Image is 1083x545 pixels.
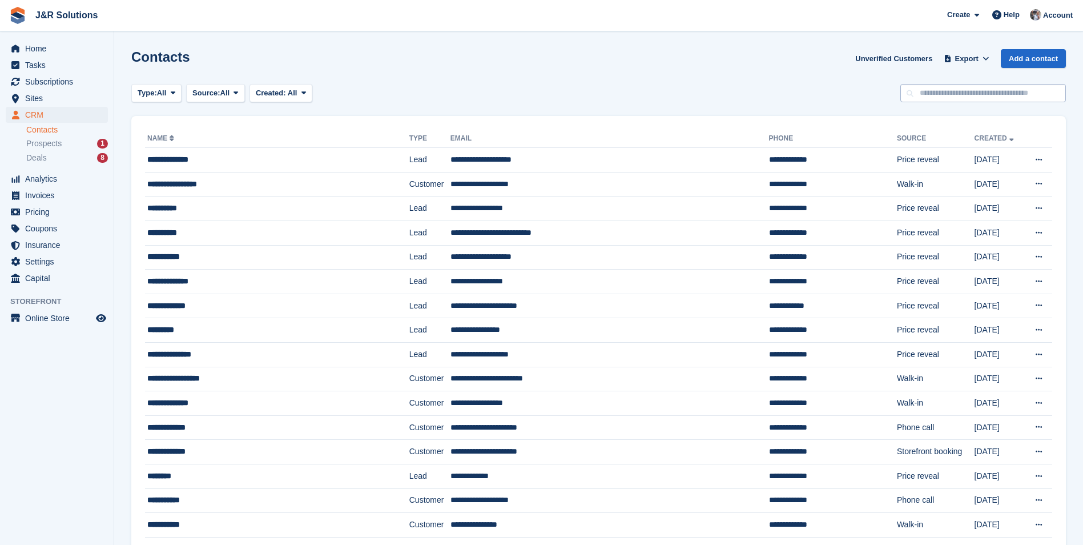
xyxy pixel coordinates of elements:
[897,197,975,221] td: Price reveal
[157,87,167,99] span: All
[897,270,975,294] td: Price reveal
[975,342,1024,367] td: [DATE]
[138,87,157,99] span: Type:
[897,513,975,538] td: Walk-in
[25,270,94,286] span: Capital
[975,415,1024,440] td: [DATE]
[975,391,1024,416] td: [DATE]
[897,130,975,148] th: Source
[450,130,769,148] th: Email
[897,391,975,416] td: Walk-in
[6,237,108,253] a: menu
[6,90,108,106] a: menu
[409,440,450,464] td: Customer
[975,245,1024,270] td: [DATE]
[897,148,975,173] td: Price reveal
[947,9,970,21] span: Create
[6,187,108,203] a: menu
[1001,49,1066,68] a: Add a contact
[25,171,94,187] span: Analytics
[220,87,230,99] span: All
[6,254,108,270] a: menu
[975,197,1024,221] td: [DATE]
[955,53,979,65] span: Export
[897,221,975,245] td: Price reveal
[409,318,450,343] td: Lead
[25,310,94,326] span: Online Store
[975,172,1024,197] td: [DATE]
[975,221,1024,245] td: [DATE]
[975,294,1024,318] td: [DATE]
[97,139,108,149] div: 1
[897,294,975,318] td: Price reveal
[26,153,47,163] span: Deals
[25,41,94,57] span: Home
[409,245,450,270] td: Lead
[409,342,450,367] td: Lead
[26,138,62,149] span: Prospects
[769,130,897,148] th: Phone
[897,172,975,197] td: Walk-in
[25,204,94,220] span: Pricing
[897,342,975,367] td: Price reveal
[25,237,94,253] span: Insurance
[288,89,297,97] span: All
[975,513,1024,538] td: [DATE]
[9,7,26,24] img: stora-icon-8386f47178a22dfd0bd8f6a31ec36ba5ce8667c1dd55bd0f319d3a0aa187defe.svg
[409,294,450,318] td: Lead
[186,84,245,103] button: Source: All
[975,464,1024,488] td: [DATE]
[25,74,94,90] span: Subscriptions
[409,391,450,416] td: Customer
[409,148,450,173] td: Lead
[6,310,108,326] a: menu
[409,221,450,245] td: Lead
[409,270,450,294] td: Lead
[897,367,975,391] td: Walk-in
[25,221,94,237] span: Coupons
[409,488,450,513] td: Customer
[26,138,108,150] a: Prospects 1
[409,197,450,221] td: Lead
[975,318,1024,343] td: [DATE]
[25,254,94,270] span: Settings
[25,187,94,203] span: Invoices
[897,488,975,513] td: Phone call
[975,270,1024,294] td: [DATE]
[97,153,108,163] div: 8
[1043,10,1073,21] span: Account
[897,245,975,270] td: Price reveal
[6,74,108,90] a: menu
[6,57,108,73] a: menu
[10,296,114,307] span: Storefront
[6,107,108,123] a: menu
[1004,9,1020,21] span: Help
[26,125,108,135] a: Contacts
[25,57,94,73] span: Tasks
[26,152,108,164] a: Deals 8
[409,172,450,197] td: Customer
[131,49,190,65] h1: Contacts
[6,270,108,286] a: menu
[975,134,1016,142] a: Created
[975,440,1024,464] td: [DATE]
[249,84,312,103] button: Created: All
[975,148,1024,173] td: [DATE]
[6,171,108,187] a: menu
[409,367,450,391] td: Customer
[192,87,220,99] span: Source:
[409,130,450,148] th: Type
[25,107,94,123] span: CRM
[897,318,975,343] td: Price reveal
[409,513,450,538] td: Customer
[1030,9,1041,21] img: Steve Revell
[941,49,992,68] button: Export
[6,204,108,220] a: menu
[31,6,102,25] a: J&R Solutions
[975,367,1024,391] td: [DATE]
[147,134,176,142] a: Name
[897,440,975,464] td: Storefront booking
[975,488,1024,513] td: [DATE]
[6,221,108,237] a: menu
[851,49,937,68] a: Unverified Customers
